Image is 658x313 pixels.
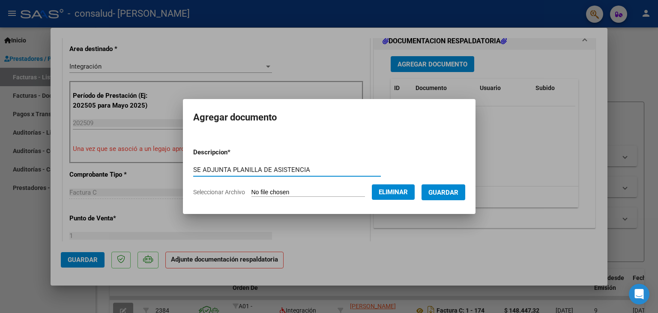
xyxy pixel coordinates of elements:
[422,184,465,200] button: Guardar
[379,188,408,196] span: Eliminar
[372,184,415,200] button: Eliminar
[193,147,275,157] p: Descripcion
[193,189,245,196] span: Seleccionar Archivo
[428,189,458,196] span: Guardar
[629,284,649,304] div: Open Intercom Messenger
[193,109,465,126] h2: Agregar documento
